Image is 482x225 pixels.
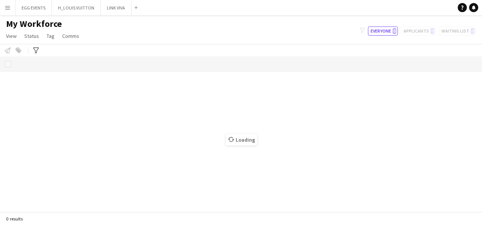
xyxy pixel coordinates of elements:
button: LINK VIVA [101,0,131,15]
span: 0 [393,28,396,34]
a: Status [21,31,42,41]
button: Everyone0 [368,27,398,36]
span: Loading [226,134,257,145]
a: Tag [44,31,58,41]
app-action-btn: Advanced filters [31,46,41,55]
span: Comms [62,33,79,39]
span: My Workforce [6,18,62,30]
span: Tag [47,33,55,39]
button: H_LOUIS VUITTON [52,0,101,15]
span: Status [24,33,39,39]
a: View [3,31,20,41]
button: EGG EVENTS [16,0,52,15]
span: View [6,33,17,39]
a: Comms [59,31,82,41]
